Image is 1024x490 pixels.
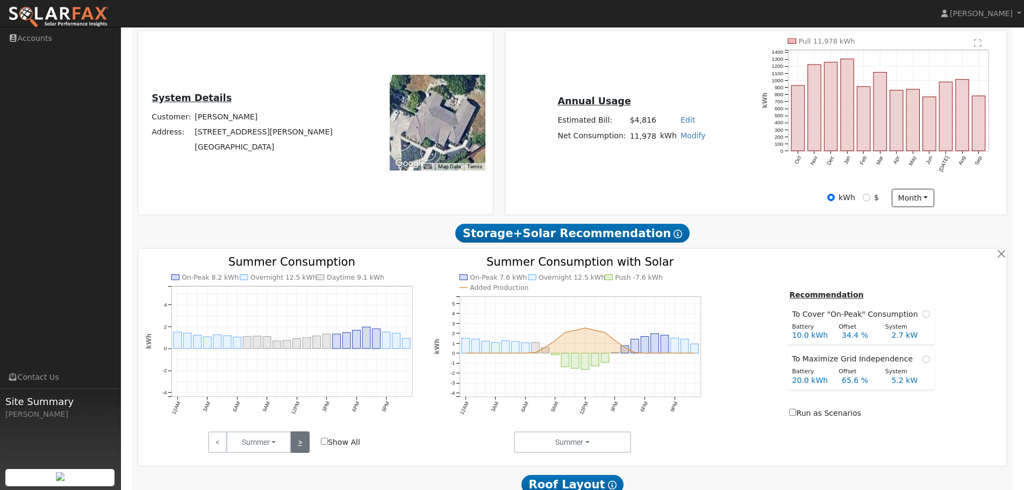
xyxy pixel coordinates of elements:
[226,431,291,453] button: Summer
[162,389,167,395] text: -4
[601,353,609,362] rect: onclick=""
[208,431,227,453] a: <
[631,339,639,353] rect: onclick=""
[228,255,355,268] text: Summer Consumption
[789,290,863,299] u: Recommendation
[250,274,317,281] text: Overnight 12.5 kWh
[470,274,527,281] text: On-Peak 7.6 kWh
[490,400,499,413] text: 3AM
[150,124,193,139] td: Address:
[502,340,510,353] rect: onclick=""
[561,353,569,367] rect: onclick=""
[554,339,556,342] circle: onclick=""
[486,255,674,268] text: Summer Consumption with Solar
[452,300,455,306] text: 5
[342,332,350,349] rect: onclick=""
[772,70,784,76] text: 1100
[261,400,271,413] text: 9AM
[810,155,819,166] text: Nov
[594,329,596,331] circle: onclick=""
[193,109,335,124] td: [PERSON_NAME]
[684,352,686,354] circle: onclick=""
[392,157,428,171] a: Open this area in Google Maps (opens a new window)
[775,120,784,126] text: 400
[482,341,490,353] rect: onclick=""
[162,367,167,373] text: -2
[556,113,628,129] td: Estimated Bill:
[452,330,455,336] text: 2
[604,331,606,333] circle: onclick=""
[351,400,361,413] text: 6PM
[243,336,251,349] rect: onclick=""
[674,352,676,354] circle: onclick=""
[975,39,982,47] text: 
[581,353,589,369] rect: onclick=""
[799,37,855,45] text: Pull 11,978 kWh
[182,274,239,281] text: On-Peak 8.2 kWh
[471,339,479,353] rect: onclick=""
[470,284,528,292] text: Added Production
[450,390,455,396] text: -4
[621,345,629,353] rect: onclick=""
[532,342,540,353] rect: onclick=""
[492,342,500,353] rect: onclick=""
[786,330,836,341] div: 10.0 kWh
[173,332,181,349] rect: onclick=""
[628,128,658,144] td: 11,978
[485,352,487,354] circle: onclick=""
[183,333,191,349] rect: onclick=""
[654,352,656,354] circle: onclick=""
[957,155,966,166] text: Aug
[639,400,649,413] text: 6PM
[223,336,231,349] rect: onclick=""
[611,352,619,353] rect: onclick=""
[382,332,390,349] rect: onclick=""
[681,116,695,124] a: Edit
[495,352,497,354] circle: onclick=""
[450,370,455,376] text: -2
[890,90,903,151] rect: onclick=""
[634,351,636,353] circle: onclick=""
[671,338,679,353] rect: onclick=""
[681,131,706,140] a: Modify
[512,341,520,353] rect: onclick=""
[263,336,271,348] rect: onclick=""
[972,96,985,151] rect: onclick=""
[467,164,482,169] a: Terms (opens in new tab)
[313,336,321,348] rect: onclick=""
[923,97,936,151] rect: onclick=""
[459,400,470,415] text: 12AM
[5,409,115,420] div: [PERSON_NAME]
[392,333,400,349] rect: onclick=""
[574,329,576,331] circle: onclick=""
[193,140,335,155] td: [GEOGRAPHIC_DATA]
[203,337,211,349] rect: onclick=""
[321,438,328,445] input: Show All
[786,367,833,377] div: Battery
[402,338,410,349] rect: onclick=""
[283,340,291,348] rect: onclick=""
[290,431,309,453] a: >
[539,274,605,281] text: Overnight 12.5 kWh
[775,141,784,147] text: 100
[624,346,626,348] circle: onclick=""
[833,367,880,377] div: Offset
[521,343,529,353] rect: onclick=""
[584,326,586,329] circle: onclick=""
[193,335,201,349] rect: onclick=""
[772,49,784,55] text: 1400
[833,323,880,332] div: Offset
[452,340,455,346] text: 1
[836,375,885,386] div: 65.6 %
[826,155,835,166] text: Dec
[938,155,950,173] text: [DATE]
[438,163,461,171] button: Map Data
[253,336,261,349] rect: onclick=""
[857,87,870,151] rect: onclick=""
[775,98,784,104] text: 700
[591,353,599,366] rect: onclick=""
[956,80,969,151] rect: onclick=""
[772,63,784,69] text: 1200
[793,155,803,165] text: Oct
[907,89,920,151] rect: onclick=""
